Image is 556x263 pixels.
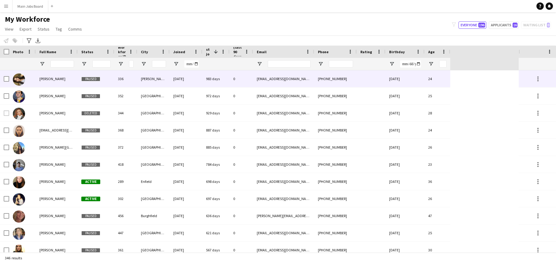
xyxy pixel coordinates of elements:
div: [DATE] [170,122,202,139]
span: [PERSON_NAME] [39,231,65,235]
div: 24 [425,70,450,87]
a: Status [35,25,52,33]
div: [PHONE_NUMBER] [314,190,357,207]
div: 621 days [202,224,230,241]
div: 47 [425,207,450,224]
div: [GEOGRAPHIC_DATA] [137,156,170,173]
div: 636 days [202,207,230,224]
div: [EMAIL_ADDRESS][DOMAIN_NAME] [253,173,314,190]
div: [DATE] [385,122,425,139]
div: 361 [114,242,137,258]
div: [DATE] [170,87,202,104]
div: [DATE] [170,105,202,121]
div: 25 [425,224,450,241]
input: Joined Filter Input [184,60,199,68]
span: Export [20,26,31,32]
div: [PERSON_NAME] [137,70,170,87]
button: Open Filter Menu [173,61,179,67]
a: Export [17,25,34,33]
span: Paused [81,231,100,235]
span: [PERSON_NAME][GEOGRAPHIC_DATA] [39,145,99,150]
img: Kyle Blair [13,91,25,103]
img: Matilda Hall [13,73,25,86]
img: Alejandra Zambrano [13,245,25,257]
div: [EMAIL_ADDRESS][DOMAIN_NAME] [253,224,314,241]
div: 302 [114,190,137,207]
div: [DATE] [385,173,425,190]
div: 784 days [202,156,230,173]
span: Paused [81,77,100,81]
button: Open Filter Menu [39,61,45,67]
span: Paused [81,248,100,253]
span: [PERSON_NAME] [39,213,65,218]
button: Everyone196 [458,21,486,29]
div: 28 [425,105,450,121]
div: [GEOGRAPHIC_DATA] [137,105,170,121]
div: 36 [425,173,450,190]
div: [DATE] [385,87,425,104]
div: [PHONE_NUMBER] [314,156,357,173]
input: Birthday Filter Input [400,60,421,68]
div: 368 [114,122,137,139]
span: Paused [81,94,100,98]
span: 196 [478,23,485,28]
div: [EMAIL_ADDRESS][DOMAIN_NAME] [253,242,314,258]
span: Paused [81,128,100,133]
div: [DATE] [170,70,202,87]
app-action-btn: Advanced filters [25,37,33,44]
span: Last job [206,43,211,61]
a: View [2,25,16,33]
span: Deleted [81,111,100,116]
span: [EMAIL_ADDRESS][DOMAIN_NAME] [PERSON_NAME] [39,128,121,132]
button: Open Filter Menu [141,61,146,67]
span: Status [81,50,93,54]
div: [GEOGRAPHIC_DATA] [137,224,170,241]
div: [DATE] [170,156,202,173]
app-action-btn: Export XLSX [34,37,42,44]
button: Open Filter Menu [118,61,123,67]
span: Photo [13,50,23,54]
span: [PERSON_NAME] [39,111,65,115]
div: 26 [425,139,450,156]
div: 0 [230,173,253,190]
div: 567 days [202,242,230,258]
div: 456 [114,207,137,224]
span: Comms [68,26,82,32]
input: Workforce ID Filter Input [129,60,134,68]
div: 698 days [202,173,230,190]
div: [DATE] [170,173,202,190]
div: 0 [230,156,253,173]
span: [PERSON_NAME] [39,162,65,167]
div: [DATE] [385,139,425,156]
div: 0 [230,70,253,87]
div: 885 days [202,139,230,156]
div: 983 days [202,70,230,87]
div: 352 [114,87,137,104]
div: 289 [114,173,137,190]
input: Status Filter Input [92,60,111,68]
div: 972 days [202,87,230,104]
div: [PHONE_NUMBER] [314,207,357,224]
img: Aimee Durston - Heseltine [13,142,25,154]
div: [DATE] [170,242,202,258]
span: 16 [513,23,517,28]
div: 344 [114,105,137,121]
div: Enfield [137,173,170,190]
div: [DATE] [385,242,425,258]
div: 0 [230,242,253,258]
span: My Workforce [5,15,50,24]
div: 30 [425,242,450,258]
div: [PHONE_NUMBER] [314,242,357,258]
div: 24 [425,122,450,139]
div: [GEOGRAPHIC_DATA] [137,139,170,156]
span: [PERSON_NAME] [39,179,65,184]
div: [GEOGRAPHIC_DATA] [137,87,170,104]
div: [EMAIL_ADDRESS][DOMAIN_NAME] [253,156,314,173]
span: Paused [81,214,100,218]
div: [DATE] [170,207,202,224]
button: Main Jobs Board [13,0,48,12]
button: Open Filter Menu [318,61,323,67]
div: 0 [230,122,253,139]
div: [PERSON_NAME][EMAIL_ADDRESS][DOMAIN_NAME] [253,207,314,224]
span: Active [81,180,100,184]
